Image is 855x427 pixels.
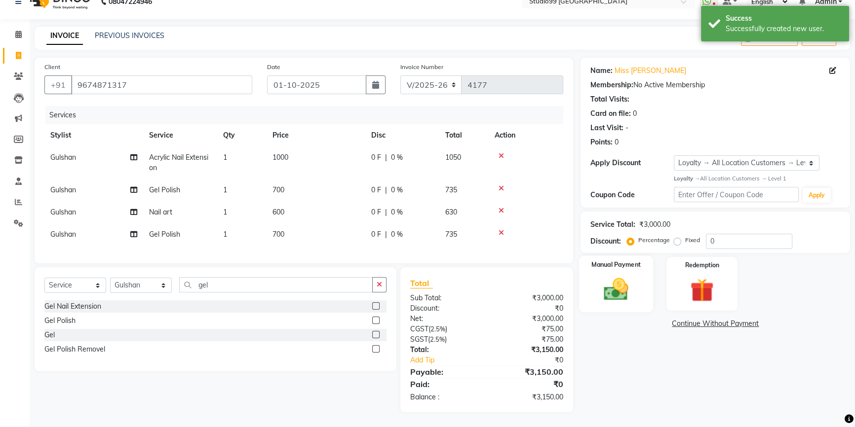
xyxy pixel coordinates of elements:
div: ₹3,150.00 [487,366,571,378]
div: ₹3,000.00 [639,219,670,230]
span: 2.5% [430,335,445,343]
div: All Location Customers → Level 1 [674,175,840,183]
a: INVOICE [46,27,83,45]
button: Apply [803,188,831,203]
span: 0 F [371,229,381,240]
a: Add Tip [403,355,501,365]
th: Stylist [44,124,143,146]
label: Date [267,63,280,71]
span: 1 [223,185,227,194]
div: Successfully created new user. [726,24,842,34]
div: Discount: [403,303,487,314]
span: CGST [410,324,428,333]
div: ( ) [403,324,487,334]
div: ₹75.00 [487,334,571,345]
div: Card on file: [590,108,631,119]
div: ₹0 [487,303,571,314]
span: Acrylic Nail Extension [149,153,208,172]
img: _cash.svg [596,275,636,303]
div: Name: [590,66,613,76]
span: 1 [223,230,227,239]
div: ₹3,150.00 [487,392,571,402]
span: | [385,229,387,240]
span: 0 % [391,185,403,195]
label: Fixed [685,236,700,245]
span: 1050 [445,153,461,162]
div: Balance : [403,392,487,402]
span: 735 [445,230,457,239]
div: Paid: [403,378,487,390]
th: Action [489,124,563,146]
label: Invoice Number [400,63,443,71]
span: Nail art [149,208,172,216]
div: ₹3,150.00 [487,345,571,355]
div: Gel Polish [44,316,76,326]
a: PREVIOUS INVOICES [95,31,164,40]
div: Success [726,13,842,24]
div: Discount: [590,236,621,247]
span: 2.5% [430,325,445,333]
span: | [385,207,387,217]
img: _gift.svg [683,276,721,305]
div: ₹75.00 [487,324,571,334]
span: 0 F [371,207,381,217]
span: | [385,185,387,195]
div: Gel Polish Removel [44,344,105,355]
div: ₹0 [501,355,571,365]
th: Price [267,124,365,146]
button: +91 [44,75,72,94]
span: SGST [410,335,428,344]
span: 600 [272,208,284,216]
span: 0 % [391,229,403,240]
div: Gel Nail Extension [44,301,101,312]
div: Net: [403,314,487,324]
div: Service Total: [590,219,635,230]
div: 0 [615,137,619,147]
div: No Active Membership [590,80,840,90]
div: Coupon Code [590,190,674,200]
div: ( ) [403,334,487,345]
div: Total: [403,345,487,355]
div: Points: [590,137,613,147]
span: Gulshan [50,230,76,239]
div: ₹3,000.00 [487,293,571,303]
span: Gulshan [50,208,76,216]
div: Total Visits: [590,94,629,105]
div: Services [45,106,571,124]
th: Disc [365,124,439,146]
span: 0 % [391,152,403,163]
strong: Loyalty → [674,175,700,182]
div: ₹3,000.00 [487,314,571,324]
input: Enter Offer / Coupon Code [674,187,799,202]
span: 700 [272,185,284,194]
input: Search by Name/Mobile/Email/Code [71,75,252,94]
span: 1 [223,208,227,216]
div: Payable: [403,366,487,378]
span: 0 % [391,207,403,217]
a: Continue Without Payment [583,319,848,329]
span: 630 [445,208,457,216]
span: 1 [223,153,227,162]
div: Apply Discount [590,158,674,168]
span: 0 F [371,185,381,195]
span: Total [410,278,433,288]
span: 1000 [272,153,288,162]
label: Client [44,63,60,71]
span: Gulshan [50,185,76,194]
span: | [385,152,387,163]
span: Gel Polish [149,185,180,194]
label: Percentage [638,236,670,245]
label: Redemption [685,261,719,270]
div: Sub Total: [403,293,487,303]
a: Miss [PERSON_NAME] [615,66,686,76]
span: 700 [272,230,284,239]
div: Membership: [590,80,633,90]
div: Gel [44,330,55,340]
span: 735 [445,185,457,194]
div: ₹0 [487,378,571,390]
label: Manual Payment [591,260,641,269]
span: 0 F [371,152,381,163]
span: Gulshan [50,153,76,162]
span: Gel Polish [149,230,180,239]
th: Service [143,124,217,146]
